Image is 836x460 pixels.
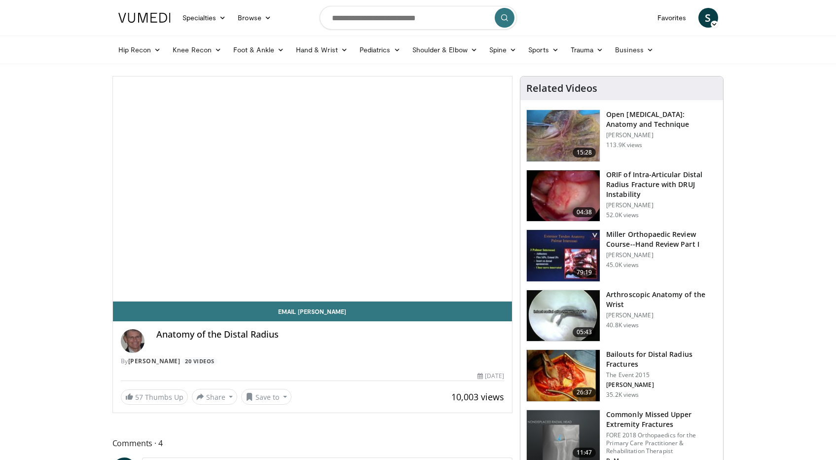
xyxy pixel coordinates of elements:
[320,6,517,30] input: Search topics, interventions
[606,349,717,369] h3: Bailouts for Distal Radius Fractures
[606,251,717,259] p: [PERSON_NAME]
[526,110,717,162] a: 15:28 Open [MEDICAL_DATA]: Anatomy and Technique [PERSON_NAME] 113.9K views
[606,201,717,209] p: [PERSON_NAME]
[113,77,512,302] video-js: Video Player
[606,131,717,139] p: [PERSON_NAME]
[227,40,290,60] a: Foot & Ankle
[606,211,639,219] p: 52.0K views
[606,110,717,129] h3: Open [MEDICAL_DATA]: Anatomy and Technique
[527,110,600,161] img: Bindra_-_open_carpal_tunnel_2.png.150x105_q85_crop-smart_upscale.jpg
[606,321,639,329] p: 40.8K views
[232,8,277,28] a: Browse
[526,290,717,342] a: 05:43 Arthroscopic Anatomy of the Wrist [PERSON_NAME] 40.8K views
[451,391,504,403] span: 10,003 views
[526,230,717,282] a: 79:19 Miller Orthopaedic Review Course--Hand Review Part I [PERSON_NAME] 45.0K views
[121,389,188,405] a: 57 Thumbs Up
[527,350,600,401] img: 01482765-6846-4a6d-ad01-5b634001122a.150x105_q85_crop-smart_upscale.jpg
[527,290,600,342] img: a6f1be81-36ec-4e38-ae6b-7e5798b3883c.150x105_q85_crop-smart_upscale.jpg
[606,230,717,249] h3: Miller Orthopaedic Review Course--Hand Review Part I
[573,148,596,157] span: 15:28
[606,410,717,429] h3: Commonly Missed Upper Extremity Fractures
[526,82,597,94] h4: Related Videos
[606,311,717,319] p: [PERSON_NAME]
[128,357,181,365] a: [PERSON_NAME]
[241,389,291,405] button: Save to
[167,40,227,60] a: Knee Recon
[526,170,717,222] a: 04:38 ORIF of Intra-Articular Distal Radius Fracture with DRUJ Instability [PERSON_NAME] 52.0K views
[606,381,717,389] p: [PERSON_NAME]
[135,392,143,402] span: 57
[182,357,218,366] a: 20 Videos
[121,357,505,366] div: By
[609,40,659,60] a: Business
[112,437,513,450] span: Comments 4
[527,230,600,281] img: miller_1.png.150x105_q85_crop-smart_upscale.jpg
[192,389,238,405] button: Share
[698,8,718,28] a: S
[606,371,717,379] p: The Event 2015
[522,40,565,60] a: Sports
[573,268,596,277] span: 79:19
[354,40,406,60] a: Pediatrics
[565,40,610,60] a: Trauma
[121,329,145,353] img: Avatar
[406,40,483,60] a: Shoulder & Elbow
[573,207,596,217] span: 04:38
[112,40,167,60] a: Hip Recon
[156,329,505,340] h4: Anatomy of the Distal Radius
[606,431,717,455] p: FORE 2018 Orthopaedics for the Primary Care Practitioner & Rehabilitation Therapist
[573,327,596,337] span: 05:43
[606,170,717,199] h3: ORIF of Intra-Articular Distal Radius Fracture with DRUJ Instability
[606,290,717,309] h3: Arthroscopic Anatomy of the Wrist
[290,40,354,60] a: Hand & Wrist
[606,261,639,269] p: 45.0K views
[573,448,596,458] span: 11:47
[606,141,642,149] p: 113.9K views
[573,387,596,397] span: 26:37
[527,170,600,222] img: f205fea7-5dbf-4452-aea8-dd2b960063ad.150x105_q85_crop-smart_upscale.jpg
[483,40,522,60] a: Spine
[177,8,232,28] a: Specialties
[526,349,717,402] a: 26:37 Bailouts for Distal Radius Fractures The Event 2015 [PERSON_NAME] 35.2K views
[113,302,512,321] a: Email [PERSON_NAME]
[477,372,504,381] div: [DATE]
[652,8,692,28] a: Favorites
[606,391,639,399] p: 35.2K views
[118,13,171,23] img: VuMedi Logo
